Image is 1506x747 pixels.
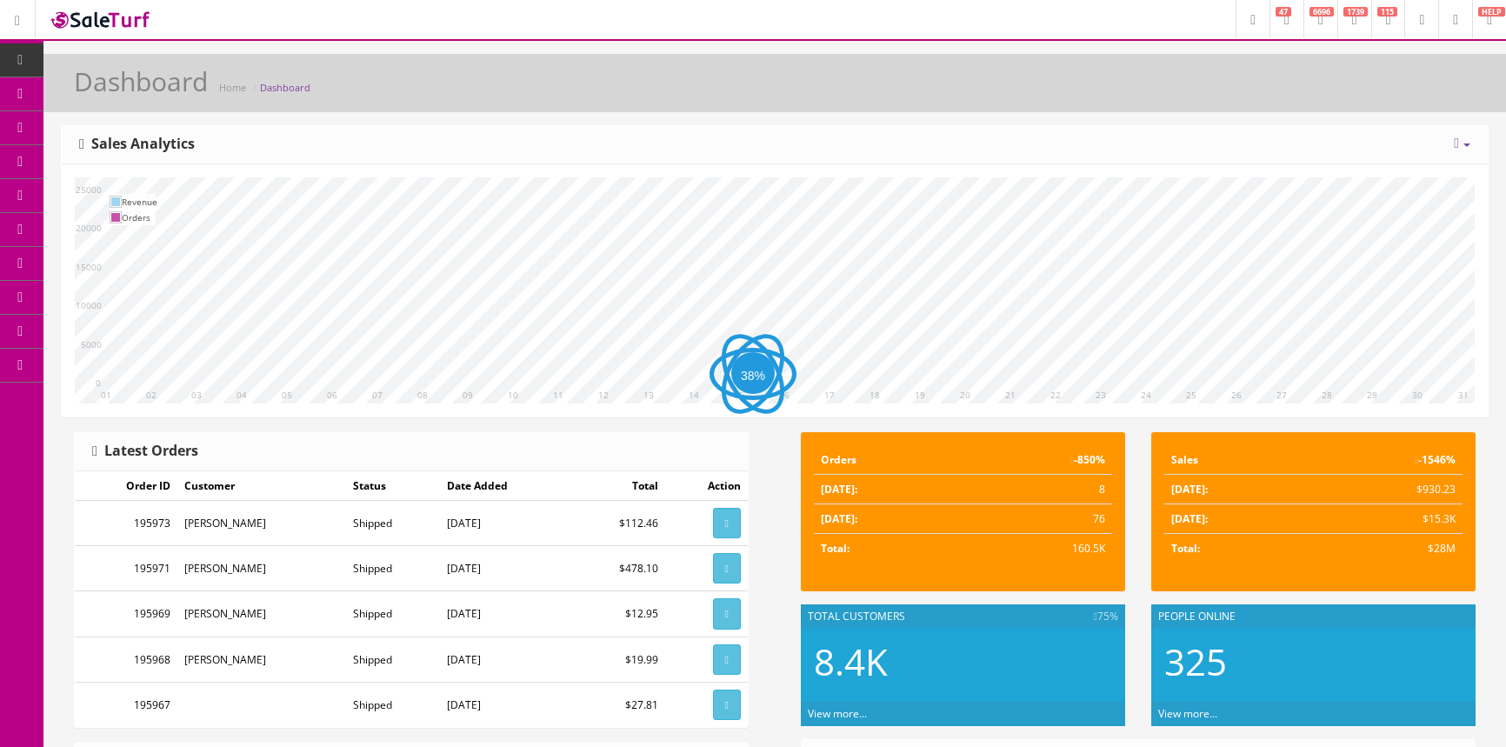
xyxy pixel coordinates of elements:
[814,642,1112,682] h2: 8.4K
[79,137,195,152] h3: Sales Analytics
[75,501,177,546] td: 195973
[821,541,850,556] strong: Total:
[260,81,310,94] a: Dashboard
[1171,482,1208,497] strong: [DATE]:
[1158,706,1217,721] a: View more...
[346,637,440,682] td: Shipped
[346,682,440,727] td: Shipped
[75,591,177,637] td: 195969
[177,471,346,501] td: Customer
[1307,475,1463,504] td: $930.23
[75,637,177,682] td: 195968
[346,501,440,546] td: Shipped
[1309,7,1334,17] span: 6696
[1307,534,1463,564] td: $28M
[1164,445,1307,475] td: Sales
[1307,445,1463,475] td: -1546%
[177,501,346,546] td: [PERSON_NAME]
[346,471,440,501] td: Status
[440,637,572,682] td: [DATE]
[1164,642,1463,682] h2: 325
[571,471,665,501] td: Total
[1343,7,1368,17] span: 1739
[122,210,157,225] td: Orders
[1151,604,1476,629] div: People Online
[346,546,440,591] td: Shipped
[177,546,346,591] td: [PERSON_NAME]
[821,511,857,526] strong: [DATE]:
[571,682,665,727] td: $27.81
[177,637,346,682] td: [PERSON_NAME]
[75,546,177,591] td: 195971
[1094,609,1118,624] span: 75%
[965,504,1112,534] td: 76
[665,471,748,501] td: Action
[965,534,1112,564] td: 160.5K
[75,682,177,727] td: 195967
[74,67,208,96] h1: Dashboard
[219,81,246,94] a: Home
[440,471,572,501] td: Date Added
[177,591,346,637] td: [PERSON_NAME]
[1171,541,1200,556] strong: Total:
[571,546,665,591] td: $478.10
[1276,7,1291,17] span: 47
[346,591,440,637] td: Shipped
[1307,504,1463,534] td: $15.3K
[1478,7,1505,17] span: HELP
[814,445,965,475] td: Orders
[75,471,177,501] td: Order ID
[965,475,1112,504] td: 8
[571,591,665,637] td: $12.95
[808,706,867,721] a: View more...
[821,482,857,497] strong: [DATE]:
[440,682,572,727] td: [DATE]
[965,445,1112,475] td: -850%
[122,194,157,210] td: Revenue
[440,591,572,637] td: [DATE]
[440,546,572,591] td: [DATE]
[571,637,665,682] td: $19.99
[1171,511,1208,526] strong: [DATE]:
[1377,7,1397,17] span: 115
[801,604,1125,629] div: Total Customers
[49,8,153,31] img: SaleTurf
[571,501,665,546] td: $112.46
[92,444,198,459] h3: Latest Orders
[440,501,572,546] td: [DATE]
